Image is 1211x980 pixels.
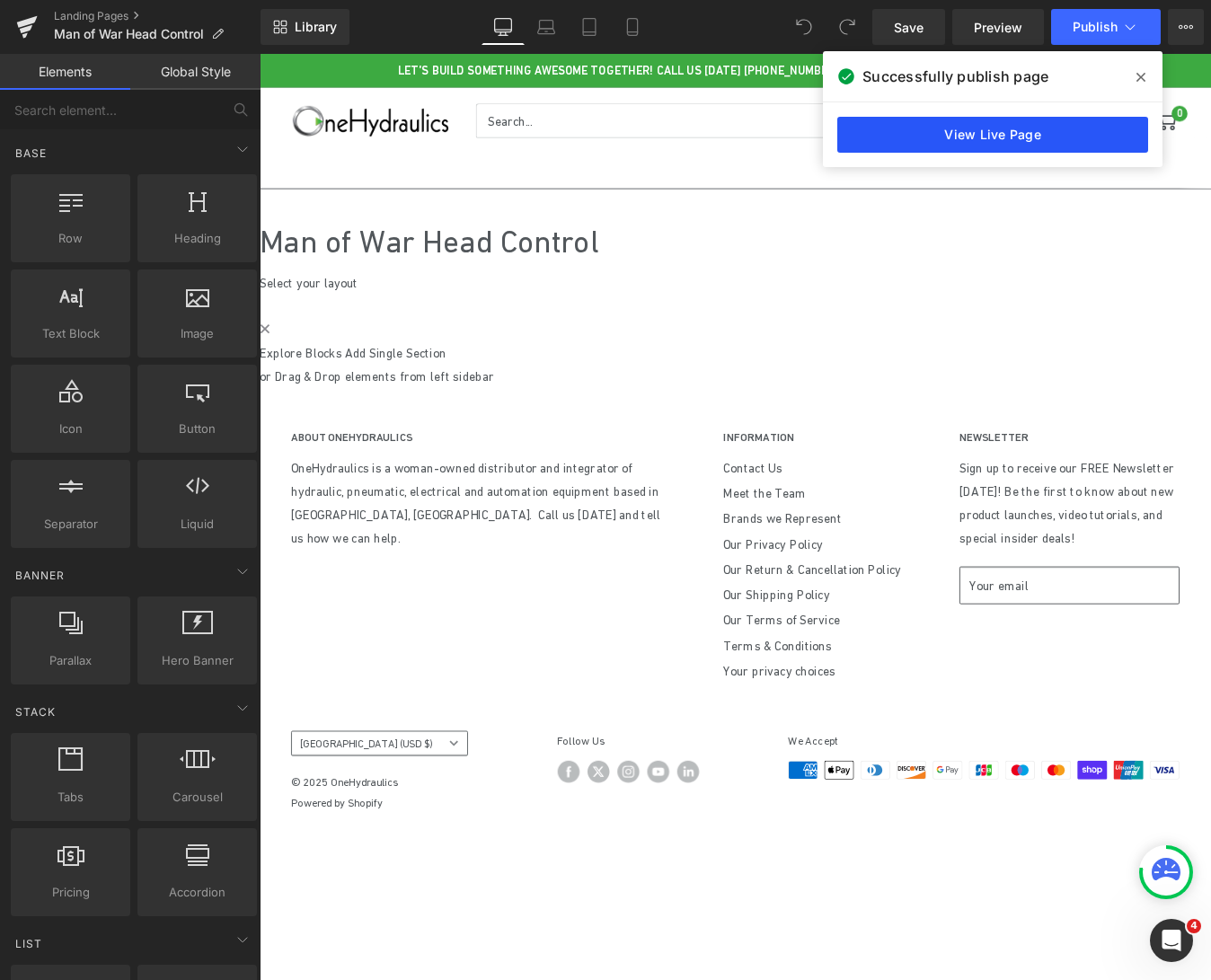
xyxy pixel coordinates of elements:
[443,808,468,834] a: Follow us on YouTube
[13,935,44,952] span: List
[974,18,1022,37] span: Preview
[530,428,737,449] button: Information
[530,604,737,632] a: Our Shipping Policy
[530,545,737,574] a: Our Privacy Policy
[13,145,49,162] span: Base
[409,808,434,834] a: Follow us on Instagram
[837,117,1148,153] a: View Live Page
[829,9,865,45] button: Redo
[786,9,822,45] button: Undo
[1025,66,1047,87] a: 0
[530,691,737,720] a: Your privacy choices
[1073,20,1118,34] span: Publish
[800,428,1051,449] p: Newsletter
[530,516,737,545] a: Brands we Represent
[611,9,654,45] a: Mobile
[525,9,568,45] a: Laptop
[295,19,337,35] span: Library
[800,460,1051,568] p: Sign up to receive our FREE Newsletter [DATE]! Be the first to know about new product launches, v...
[16,788,125,807] span: Tabs
[143,883,252,902] span: Accordion
[36,460,467,568] p: OneHydraulics is a woman-owned distributor and integrator of hydraulic, pneumatic, electrical and...
[143,419,252,438] span: Button
[340,808,366,834] a: Follow us on Facebook
[16,324,125,343] span: Text Block
[1150,919,1193,962] iframe: Intercom live chat
[16,229,125,248] span: Row
[530,632,737,661] a: Our Terms of Service
[36,428,467,449] button: About OneHydraulics
[130,54,261,90] a: Global Style
[477,808,502,834] a: Follow us on LinkedIn
[36,849,141,863] a: Powered by Shopify
[54,27,204,41] span: Man of War Head Control
[13,703,57,720] span: Stack
[54,9,261,23] a: Landing Pages
[261,9,349,45] a: New Library
[143,651,252,670] span: Hero Banner
[16,419,125,438] span: Icon
[800,640,919,683] button: Subscribe
[530,430,611,445] span: Information
[1051,9,1161,45] button: Publish
[247,57,910,96] input: Search...
[36,773,238,802] button: [GEOGRAPHIC_DATA] (USD $)
[375,808,400,834] a: Follow us on Twitter
[530,574,737,603] a: Our Return & Cancellation Policy
[991,66,1009,86] a: My account
[16,515,125,534] span: Separator
[894,18,924,37] span: Save
[36,820,238,867] p: © 2025 OneHydraulics
[36,57,216,96] img: OneHydraulics
[16,883,125,902] span: Pricing
[530,487,737,516] a: Meet the Team
[13,567,66,584] span: Banner
[568,9,611,45] a: Tablet
[910,57,955,96] button: Search
[36,430,174,445] span: About OneHydraulics
[482,9,525,45] a: Desktop
[1187,919,1201,933] span: 4
[1168,9,1204,45] button: More
[862,66,1048,87] span: Successfully publish page
[143,515,252,534] span: Liquid
[340,773,502,797] p: Follow Us
[143,788,252,807] span: Carousel
[530,458,737,487] a: Contact Us
[604,773,1051,797] p: We Accept
[98,333,213,349] a: Add Single Section
[143,324,252,343] span: Image
[530,662,737,691] a: Terms & Conditions
[1042,59,1060,77] span: 0
[952,9,1044,45] a: Preview
[143,229,252,248] span: Heading
[16,651,125,670] span: Parallax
